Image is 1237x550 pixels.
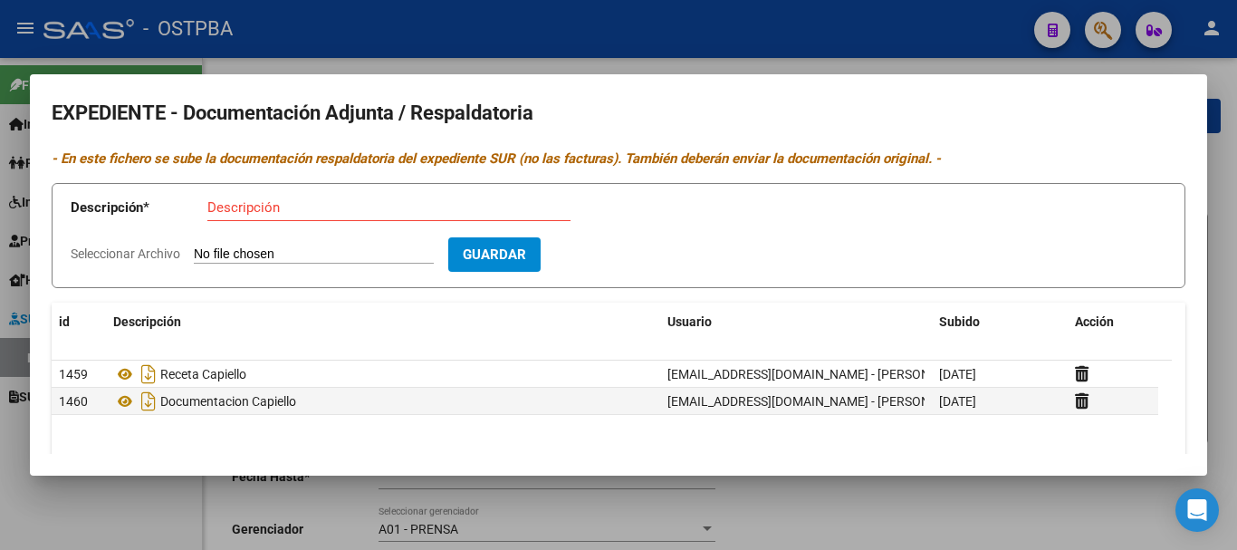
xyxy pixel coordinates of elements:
span: [EMAIL_ADDRESS][DOMAIN_NAME] - [PERSON_NAME] [667,367,974,381]
datatable-header-cell: Subido [932,303,1068,342]
span: Usuario [667,314,712,329]
button: Guardar [448,237,541,271]
span: 1460 [59,394,88,409]
span: Documentacion Capiello [160,394,296,409]
i: - En este fichero se sube la documentación respaldatoria del expediente SUR (no las facturas). Ta... [52,150,941,167]
span: id [59,314,70,329]
datatable-header-cell: Acción [1068,303,1158,342]
span: Receta Capiello [160,367,246,381]
span: 1459 [59,367,88,381]
i: Descargar documento [137,360,160,389]
span: Seleccionar Archivo [71,246,180,261]
datatable-header-cell: Usuario [660,303,932,342]
h2: EXPEDIENTE - Documentación Adjunta / Respaldatoria [52,96,1185,130]
span: Acción [1075,314,1114,329]
span: [EMAIL_ADDRESS][DOMAIN_NAME] - [PERSON_NAME] [667,394,974,409]
span: [DATE] [939,367,976,381]
i: Descargar documento [137,387,160,416]
datatable-header-cell: Descripción [106,303,660,342]
datatable-header-cell: id [52,303,106,342]
span: Descripción [113,314,181,329]
p: Descripción [71,198,207,218]
span: [DATE] [939,394,976,409]
span: Guardar [463,247,526,264]
div: Open Intercom Messenger [1175,488,1219,532]
span: Subido [939,314,980,329]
